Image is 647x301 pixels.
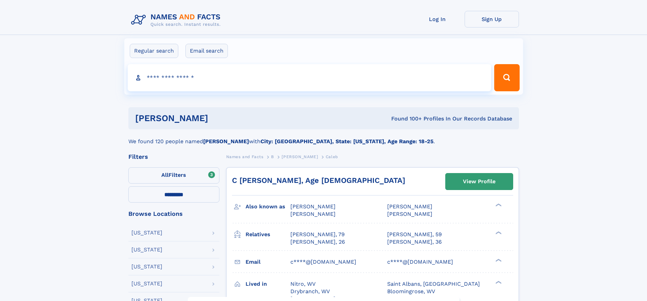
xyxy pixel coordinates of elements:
[494,280,502,284] div: ❯
[494,64,519,91] button: Search Button
[282,154,318,159] span: [PERSON_NAME]
[232,176,405,185] a: C [PERSON_NAME], Age [DEMOGRAPHIC_DATA]
[465,11,519,27] a: Sign Up
[387,203,432,210] span: [PERSON_NAME]
[226,152,264,161] a: Names and Facts
[387,231,442,238] a: [PERSON_NAME], 59
[300,115,512,123] div: Found 100+ Profiles In Our Records Database
[494,230,502,235] div: ❯
[290,281,316,287] span: Nitro, WV
[246,256,290,268] h3: Email
[387,288,435,295] span: Bloomingrose, WV
[246,278,290,290] h3: Lived in
[260,138,433,145] b: City: [GEOGRAPHIC_DATA], State: [US_STATE], Age Range: 18-25
[128,154,219,160] div: Filters
[290,238,345,246] a: [PERSON_NAME], 26
[387,238,442,246] a: [PERSON_NAME], 36
[131,230,162,236] div: [US_STATE]
[290,203,336,210] span: [PERSON_NAME]
[290,211,336,217] span: [PERSON_NAME]
[387,211,432,217] span: [PERSON_NAME]
[446,173,513,190] a: View Profile
[494,203,502,207] div: ❯
[463,174,496,189] div: View Profile
[128,11,226,29] img: Logo Names and Facts
[185,44,228,58] label: Email search
[387,281,480,287] span: Saint Albans, [GEOGRAPHIC_DATA]
[494,258,502,262] div: ❯
[290,288,330,295] span: Drybranch, WV
[135,114,300,123] h1: [PERSON_NAME]
[246,229,290,240] h3: Relatives
[203,138,249,145] b: [PERSON_NAME]
[131,264,162,269] div: [US_STATE]
[271,152,274,161] a: B
[246,201,290,212] h3: Also known as
[410,11,465,27] a: Log In
[282,152,318,161] a: [PERSON_NAME]
[128,211,219,217] div: Browse Locations
[128,129,519,146] div: We found 120 people named with .
[290,231,345,238] a: [PERSON_NAME], 79
[271,154,274,159] span: B
[326,154,338,159] span: Caleb
[161,172,168,178] span: All
[131,247,162,252] div: [US_STATE]
[128,167,219,184] label: Filters
[128,64,491,91] input: search input
[131,281,162,286] div: [US_STATE]
[130,44,178,58] label: Regular search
